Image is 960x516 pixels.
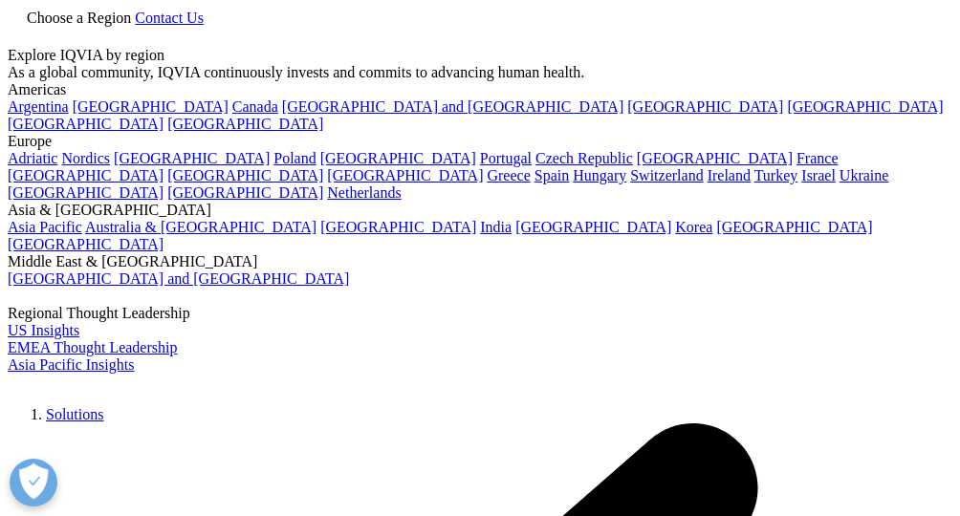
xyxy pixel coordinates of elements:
[754,167,798,183] a: Turkey
[8,322,79,338] a: US Insights
[573,167,626,183] a: Hungary
[708,167,751,183] a: Ireland
[8,202,952,219] div: Asia & [GEOGRAPHIC_DATA]
[232,98,278,115] a: Canada
[487,167,530,183] a: Greece
[675,219,712,235] a: Korea
[630,167,703,183] a: Switzerland
[801,167,836,183] a: Israel
[27,10,131,26] span: Choose a Region
[10,459,57,506] button: Open Preferences
[535,167,569,183] a: Spain
[167,167,323,183] a: [GEOGRAPHIC_DATA]
[8,47,952,64] div: Explore IQVIA by region
[8,305,952,322] div: Regional Thought Leadership
[8,98,69,115] a: Argentina
[8,253,952,270] div: Middle East & [GEOGRAPHIC_DATA]
[8,64,952,81] div: As a global community, IQVIA continuously invests and commits to advancing human health.
[637,150,793,166] a: [GEOGRAPHIC_DATA]
[273,150,316,166] a: Poland
[282,98,623,115] a: [GEOGRAPHIC_DATA] and [GEOGRAPHIC_DATA]
[787,98,943,115] a: [GEOGRAPHIC_DATA]
[320,150,476,166] a: [GEOGRAPHIC_DATA]
[46,406,103,422] a: Solutions
[796,150,839,166] a: France
[8,184,164,201] a: [GEOGRAPHIC_DATA]
[8,133,952,150] div: Europe
[8,339,177,355] a: EMEA Thought Leadership
[8,81,952,98] div: Americas
[135,10,204,26] a: Contact Us
[327,184,401,201] a: Netherlands
[167,116,323,132] a: [GEOGRAPHIC_DATA]
[8,356,134,373] a: Asia Pacific Insights
[840,167,889,183] a: Ukraine
[8,116,164,132] a: [GEOGRAPHIC_DATA]
[535,150,633,166] a: Czech Republic
[114,150,270,166] a: [GEOGRAPHIC_DATA]
[85,219,316,235] a: Australia & [GEOGRAPHIC_DATA]
[480,150,532,166] a: Portugal
[8,219,82,235] a: Asia Pacific
[480,219,512,235] a: India
[8,270,349,287] a: [GEOGRAPHIC_DATA] and [GEOGRAPHIC_DATA]
[8,167,164,183] a: [GEOGRAPHIC_DATA]
[716,219,872,235] a: [GEOGRAPHIC_DATA]
[61,150,110,166] a: Nordics
[167,184,323,201] a: [GEOGRAPHIC_DATA]
[73,98,229,115] a: [GEOGRAPHIC_DATA]
[320,219,476,235] a: [GEOGRAPHIC_DATA]
[515,219,671,235] a: [GEOGRAPHIC_DATA]
[8,236,164,252] a: [GEOGRAPHIC_DATA]
[8,150,57,166] a: Adriatic
[627,98,783,115] a: [GEOGRAPHIC_DATA]
[327,167,483,183] a: [GEOGRAPHIC_DATA]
